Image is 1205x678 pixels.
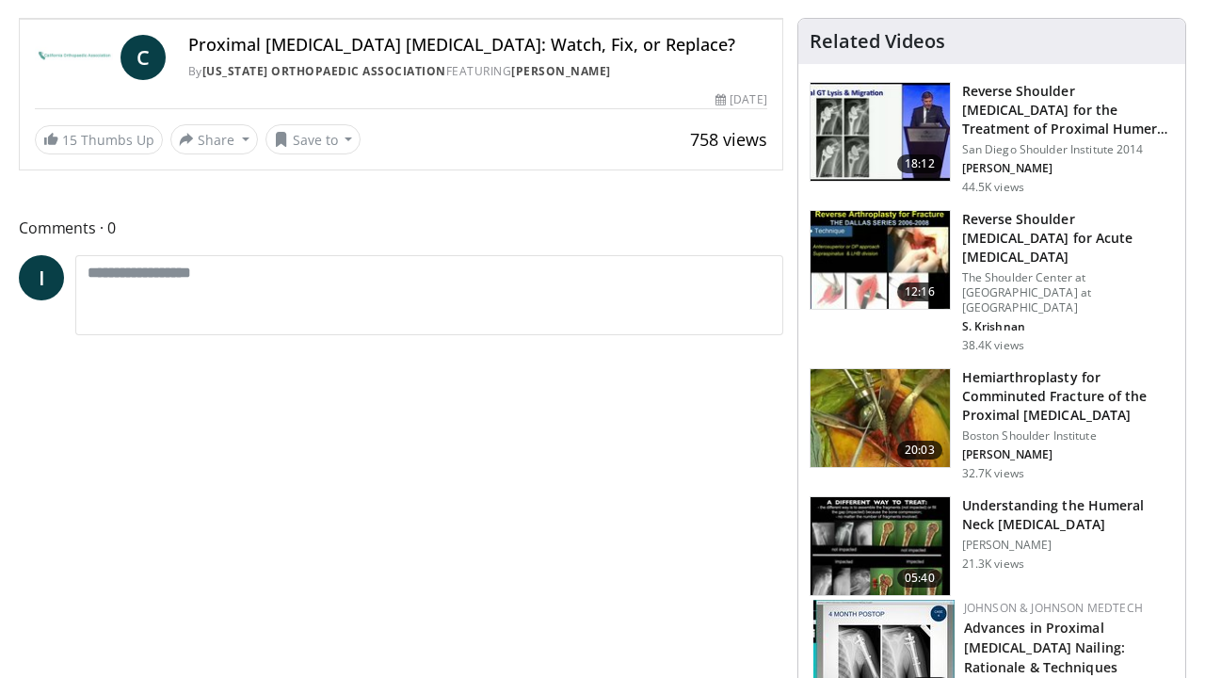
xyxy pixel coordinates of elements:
[962,319,1174,334] p: S. Krishnan
[962,428,1174,444] p: Boston Shoulder Institute
[810,210,1174,353] a: 12:16 Reverse Shoulder [MEDICAL_DATA] for Acute [MEDICAL_DATA] The Shoulder Center at [GEOGRAPHIC...
[810,368,1174,481] a: 20:03 Hemiarthroplasty for Comminuted Fracture of the Proximal [MEDICAL_DATA] Boston Shoulder Ins...
[962,557,1024,572] p: 21.3K views
[20,19,782,20] video-js: Video Player
[962,466,1024,481] p: 32.7K views
[962,161,1174,176] p: [PERSON_NAME]
[810,496,1174,596] a: 05:40 Understanding the Humeral Neck [MEDICAL_DATA] [PERSON_NAME] 21.3K views
[35,125,163,154] a: 15 Thumbs Up
[19,255,64,300] a: I
[962,538,1174,553] p: [PERSON_NAME]
[962,447,1174,462] p: [PERSON_NAME]
[690,128,767,151] span: 758 views
[964,600,1143,616] a: Johnson & Johnson MedTech
[715,91,766,108] div: [DATE]
[810,82,1174,195] a: 18:12 Reverse Shoulder [MEDICAL_DATA] for the Treatment of Proximal Humeral … San Diego Shoulder ...
[811,83,950,181] img: Q2xRg7exoPLTwO8X4xMDoxOjA4MTsiGN.150x105_q85_crop-smart_upscale.jpg
[35,35,113,80] img: California Orthopaedic Association
[265,124,361,154] button: Save to
[962,368,1174,425] h3: Hemiarthroplasty for Comminuted Fracture of the Proximal [MEDICAL_DATA]
[170,124,258,154] button: Share
[962,142,1174,157] p: San Diego Shoulder Institute 2014
[962,270,1174,315] p: The Shoulder Center at [GEOGRAPHIC_DATA] at [GEOGRAPHIC_DATA]
[962,496,1174,534] h3: Understanding the Humeral Neck [MEDICAL_DATA]
[962,82,1174,138] h3: Reverse Shoulder [MEDICAL_DATA] for the Treatment of Proximal Humeral …
[19,216,783,240] span: Comments 0
[811,497,950,595] img: 458b1cc2-2c1d-4c47-a93d-754fd06d380f.150x105_q85_crop-smart_upscale.jpg
[202,63,446,79] a: [US_STATE] Orthopaedic Association
[62,131,77,149] span: 15
[188,63,767,80] div: By FEATURING
[810,30,945,53] h4: Related Videos
[188,35,767,56] h4: Proximal [MEDICAL_DATA] [MEDICAL_DATA]: Watch, Fix, or Replace?
[962,210,1174,266] h3: Reverse Shoulder [MEDICAL_DATA] for Acute [MEDICAL_DATA]
[962,338,1024,353] p: 38.4K views
[964,619,1125,676] a: Advances in Proximal [MEDICAL_DATA] Nailing: Rationale & Techniques
[811,369,950,467] img: 10442_3.png.150x105_q85_crop-smart_upscale.jpg
[897,441,942,460] span: 20:03
[962,180,1024,195] p: 44.5K views
[897,282,942,301] span: 12:16
[897,154,942,173] span: 18:12
[511,63,611,79] a: [PERSON_NAME]
[897,569,942,588] span: 05:40
[120,35,166,80] a: C
[811,211,950,309] img: butch_reverse_arthroplasty_3.png.150x105_q85_crop-smart_upscale.jpg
